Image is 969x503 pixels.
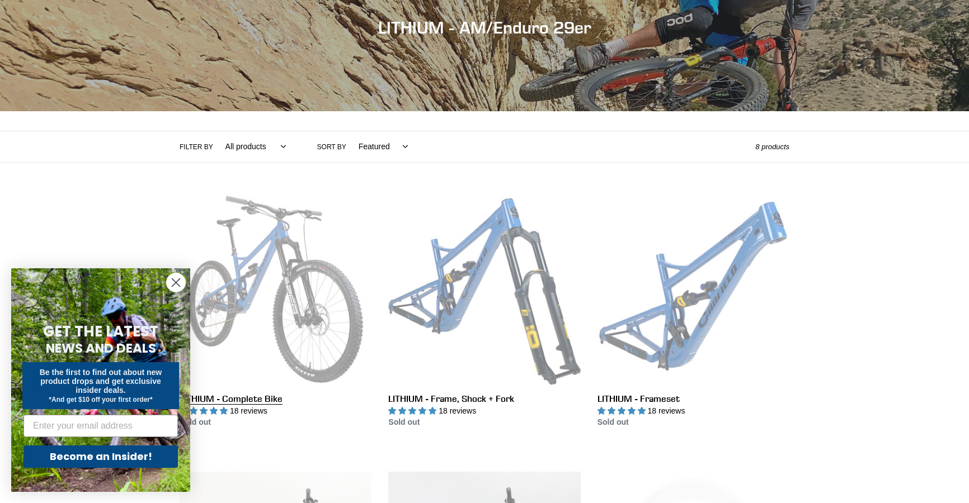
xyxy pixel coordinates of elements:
[49,396,152,404] span: *And get $10 off your first order*
[46,339,156,357] span: NEWS AND DEALS
[23,415,178,437] input: Enter your email address
[166,273,186,292] button: Close dialog
[23,445,178,468] button: Become an Insider!
[180,142,213,152] label: Filter by
[378,17,591,37] span: LITHIUM - AM/Enduro 29er
[755,143,789,151] span: 8 products
[40,368,162,395] span: Be the first to find out about new product drops and get exclusive insider deals.
[43,321,158,341] span: GET THE LATEST
[317,142,346,152] label: Sort by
